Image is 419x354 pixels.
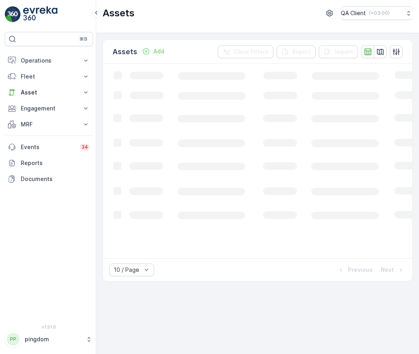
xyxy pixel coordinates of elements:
[153,47,164,55] p: Add
[21,57,77,65] p: Operations
[336,265,374,275] button: Previous
[5,53,93,69] button: Operations
[335,48,353,56] p: Import
[5,85,93,100] button: Asset
[348,266,373,274] p: Previous
[5,100,93,116] button: Engagement
[380,265,406,275] button: Next
[103,7,134,20] p: Assets
[5,6,21,22] img: logo
[5,116,93,132] button: MRF
[5,331,93,348] button: PPpingdom
[7,333,20,346] div: PP
[5,155,93,171] a: Reports
[293,48,311,56] p: Export
[25,335,82,343] p: pingdom
[79,36,87,42] p: ⌘B
[23,6,57,22] img: logo_light-DOdMpM7g.png
[369,10,389,16] p: ( +03:00 )
[81,144,88,150] p: 34
[21,143,75,151] p: Events
[21,159,90,167] p: Reports
[5,171,93,187] a: Documents
[113,46,137,57] p: Assets
[21,175,90,183] p: Documents
[234,48,269,56] p: Clear Filters
[341,6,413,20] button: QA Client(+03:00)
[218,45,273,58] button: Clear Filters
[5,69,93,85] button: Fleet
[5,324,93,329] span: v 1.51.0
[21,88,77,96] p: Asset
[341,9,366,17] p: QA Client
[21,120,77,128] p: MRF
[319,45,358,58] button: Import
[139,47,168,56] button: Add
[21,73,77,81] p: Fleet
[277,45,316,58] button: Export
[5,139,93,155] a: Events34
[381,266,394,274] p: Next
[21,104,77,112] p: Engagement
